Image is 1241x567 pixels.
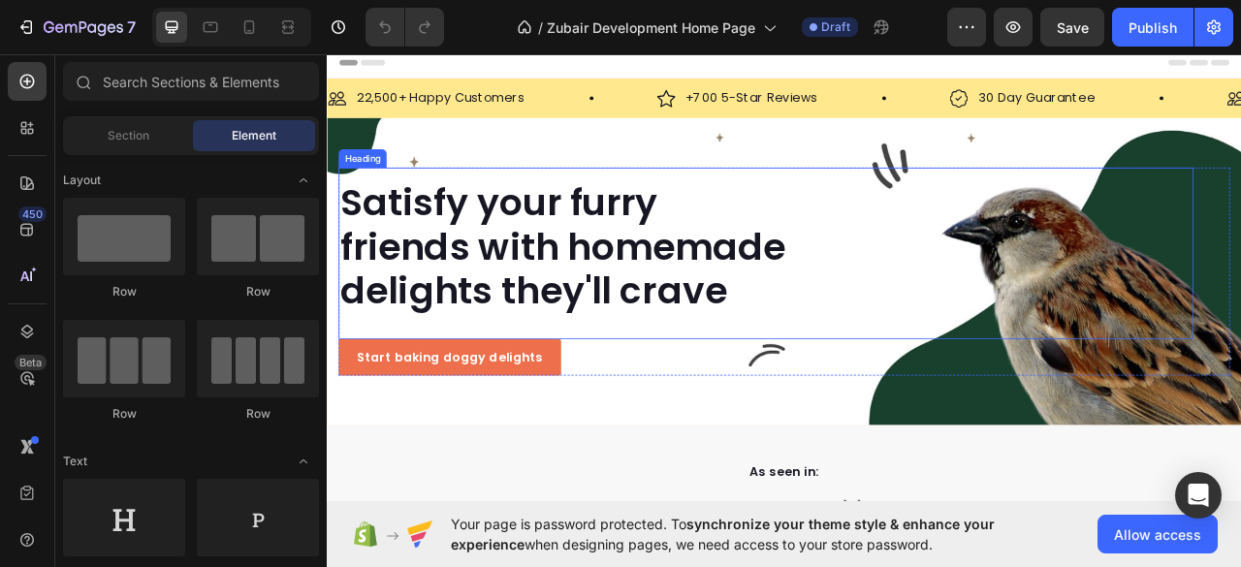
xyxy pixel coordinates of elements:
[127,16,136,39] p: 7
[457,53,624,77] p: +700 5-Star Reviews
[821,18,850,36] span: Draft
[547,17,755,38] span: Zubair Development Home Page
[1175,472,1222,519] div: Open Intercom Messenger
[18,206,47,222] div: 450
[1129,17,1177,38] div: Publish
[38,383,274,406] div: Start baking doggy delights
[63,172,101,189] span: Layout
[327,47,1241,509] iframe: Design area
[1098,515,1218,553] button: Allow access
[1114,524,1201,545] span: Allow access
[8,8,144,47] button: 7
[63,405,185,423] div: Row
[288,446,319,477] span: Toggle open
[197,283,319,300] div: Row
[197,405,319,423] div: Row
[1057,19,1089,36] span: Save
[451,514,1070,554] span: Your page is password protected. To when designing pages, we need access to your store password.
[366,8,444,47] div: Undo/Redo
[1112,8,1193,47] button: Publish
[829,53,976,77] p: 30 Day Guarantee
[108,127,149,144] span: Section
[792,53,815,78] img: gempages_432750572815254551-dc703bc9-72bb-4f85-bc9c-54999f655dc8.svg
[538,17,543,38] span: /
[18,133,72,150] div: Heading
[1145,53,1168,78] img: gempages_432750572815254551-eadfcdf8-0c28-40e6-9c37-440b21e86fba.svg
[232,127,276,144] span: Element
[420,53,443,78] img: gempages_432750572815254551-59903377-dce6-4988-a84e-9c2dfb018dfa.svg
[15,371,298,418] a: Start baking doggy delights
[63,283,185,300] div: Row
[288,165,319,196] span: Toggle open
[63,62,319,101] input: Search Sections & Elements
[1040,8,1104,47] button: Save
[16,529,1147,552] p: As seen in:
[15,169,1102,340] h2: Satisfy your furry friends with homemade delights they'll crave
[63,453,87,470] span: Text
[15,355,47,370] div: Beta
[451,516,995,552] span: synchronize your theme style & enhance your experience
